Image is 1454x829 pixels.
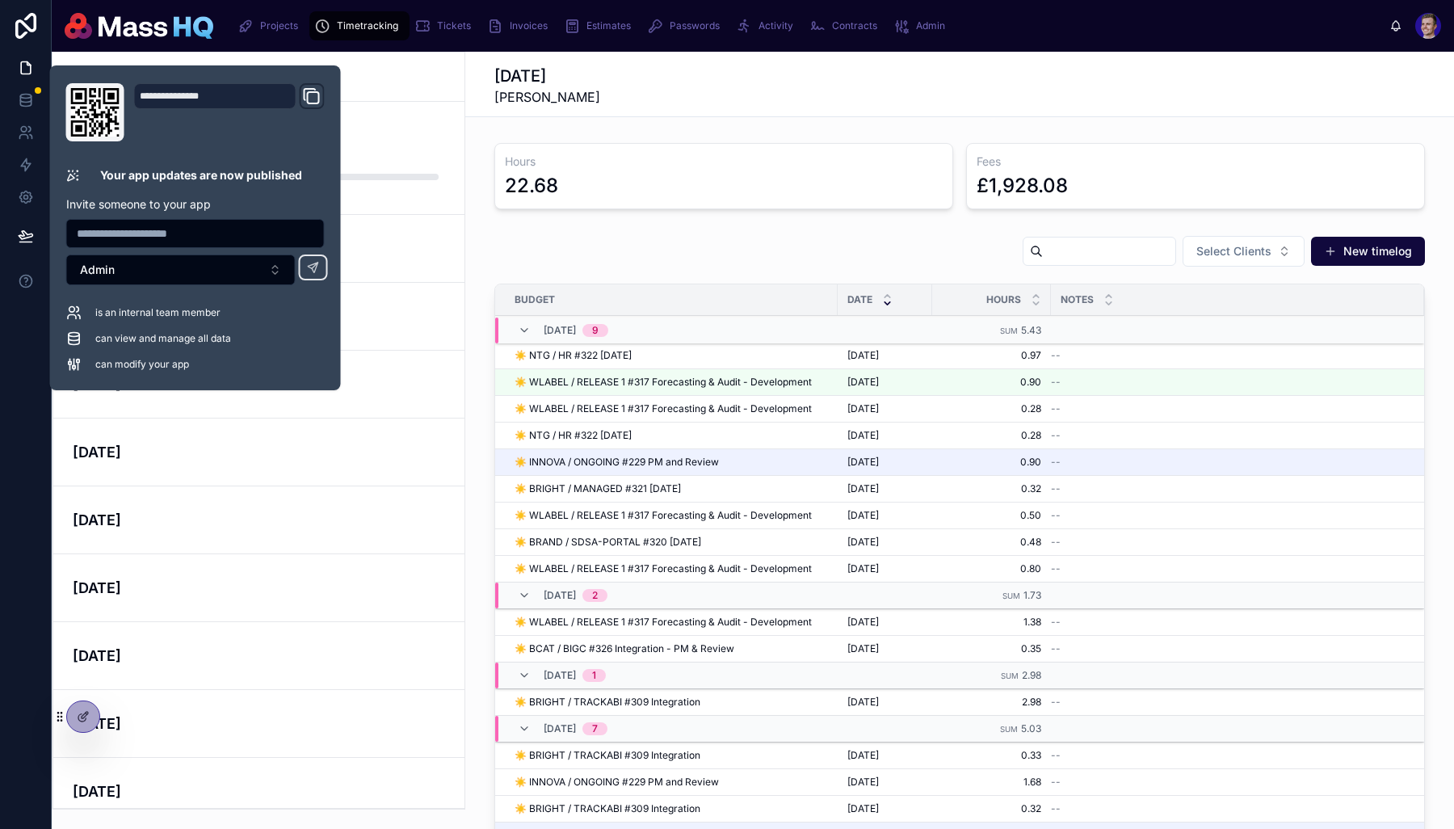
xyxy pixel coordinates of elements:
button: New timelog [1311,237,1425,266]
h3: Hours [505,154,943,170]
span: [DATE] [847,456,879,469]
span: Activity [759,19,793,32]
span: Date [847,293,872,306]
span: [DATE] [847,536,879,549]
a: Invoices [482,11,559,40]
span: [DATE] [847,802,879,815]
button: Select Button [66,255,296,285]
h4: [DATE] [73,713,445,734]
span: [DATE] [847,749,879,762]
span: 0.50 [942,509,1041,522]
a: Estimates [559,11,642,40]
span: 2.98 [1022,669,1041,681]
span: ☀️ NTG / HR #322 [DATE] [515,429,632,442]
div: 9 [592,324,599,337]
a: Passwords [642,11,731,40]
a: [DATE] [53,419,464,486]
h4: [DATE] [73,577,445,599]
h1: [DATE] [494,65,600,87]
span: [DATE] [847,776,879,789]
h4: [DATE] [73,645,445,667]
span: [DATE] [847,482,879,495]
div: 7 [592,722,598,735]
span: -- [1051,429,1061,442]
span: 1.73 [1023,589,1041,601]
span: 0.32 [942,482,1041,495]
span: -- [1051,376,1061,389]
span: -- [1051,509,1061,522]
a: [DATE] [53,622,464,690]
span: Notes [1061,293,1094,306]
a: [DATE] [53,758,464,826]
span: -- [1051,642,1061,655]
span: 5.03 [1021,722,1041,734]
span: [DATE] [847,562,879,575]
span: [DATE] [847,616,879,629]
span: 0.97 [942,349,1041,362]
span: Tickets [437,19,471,32]
span: Admin [80,262,115,278]
span: Timetracking [337,19,398,32]
span: Projects [260,19,298,32]
small: Sum [1001,671,1019,680]
span: ☀️ BRIGHT / MANAGED #321 [DATE] [515,482,681,495]
div: 2 [592,589,598,602]
span: 1.68 [942,776,1041,789]
span: ☀️ WLABEL / RELEASE 1 #317 Forecasting & Audit - Development [515,509,812,522]
span: can modify your app [95,358,189,371]
span: ☀️ INNOVA / ONGOING #229 PM and Review [515,776,719,789]
span: ☀️ WLABEL / RELEASE 1 #317 Forecasting & Audit - Development [515,376,812,389]
div: 22.68 [505,173,558,199]
span: ☀️ WLABEL / RELEASE 1 #317 Forecasting & Audit - Development [515,616,812,629]
span: 0.48 [942,536,1041,549]
p: Your app updates are now published [100,167,302,183]
img: App logo [65,13,213,39]
span: [DATE] [847,509,879,522]
span: 0.90 [942,456,1041,469]
span: [PERSON_NAME] [494,87,600,107]
span: [DATE] [847,696,879,709]
span: -- [1051,456,1061,469]
span: can view and manage all data [95,332,231,345]
h3: Fees [977,154,1414,170]
span: Estimates [586,19,631,32]
a: [DATE] [53,554,464,622]
span: Select Clients [1196,243,1271,259]
span: 0.90 [942,376,1041,389]
span: Budget [515,293,555,306]
span: -- [1051,562,1061,575]
small: Sum [1002,591,1020,600]
span: Hours [986,293,1021,306]
span: 0.80 [942,562,1041,575]
span: -- [1051,749,1061,762]
p: Invite someone to your app [66,196,325,213]
span: 2.98 [942,696,1041,709]
div: 1 [592,669,596,682]
span: Invoices [510,19,548,32]
small: Sum [1000,725,1018,734]
h4: [DATE] [73,781,445,802]
span: ☀️ BCAT / BIGC #326 Integration - PM & Review [515,642,734,655]
a: Admin [889,11,956,40]
a: [DATE] [53,690,464,758]
span: [DATE] [847,642,879,655]
span: ☀️ NTG / HR #322 [DATE] [515,349,632,362]
span: 5.43 [1021,324,1041,336]
span: is an internal team member [95,306,221,319]
span: [DATE] [847,402,879,415]
span: Contracts [832,19,877,32]
span: -- [1051,349,1061,362]
span: 1.38 [942,616,1041,629]
span: ☀️ INNOVA / ONGOING #229 PM and Review [515,456,719,469]
span: 0.32 [942,802,1041,815]
span: [DATE] [847,376,879,389]
span: -- [1051,616,1061,629]
span: ☀️ WLABEL / RELEASE 1 #317 Forecasting & Audit - Development [515,562,812,575]
span: ☀️ BRAND / SDSA-PORTAL #320 [DATE] [515,536,701,549]
span: Admin [916,19,945,32]
span: [DATE] [847,429,879,442]
h4: [DATE] [73,441,445,463]
a: Tickets [410,11,482,40]
small: Sum [1000,326,1018,335]
span: ☀️ BRIGHT / TRACKABI #309 Integration [515,749,700,762]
